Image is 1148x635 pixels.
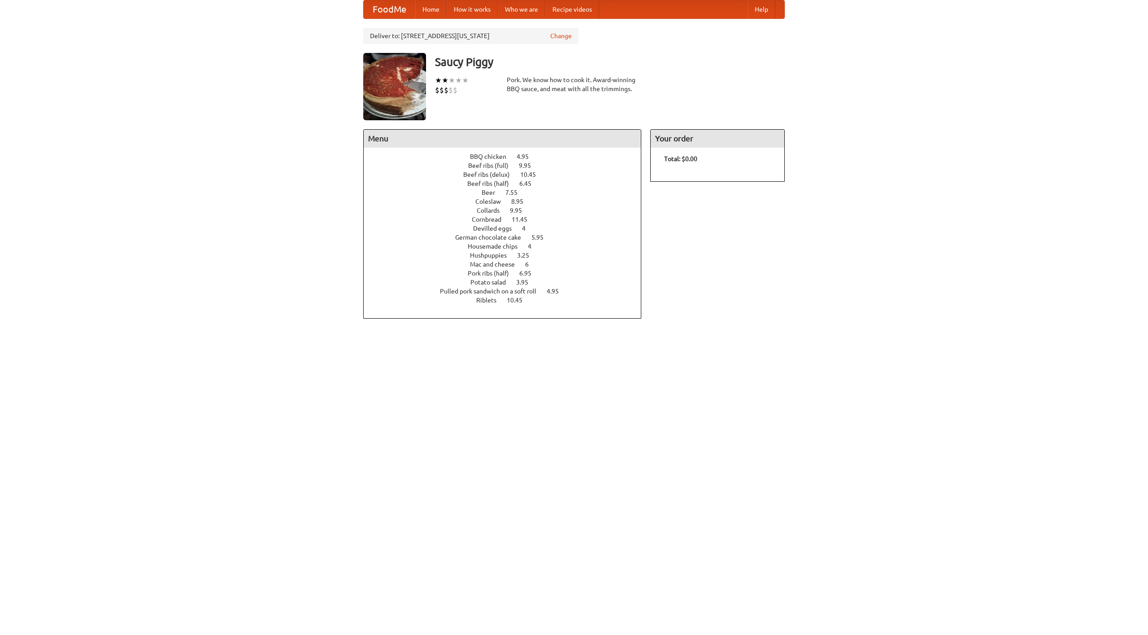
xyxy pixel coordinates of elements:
a: FoodMe [364,0,415,18]
a: Beer 7.55 [482,189,534,196]
h4: Your order [651,130,784,148]
h4: Menu [364,130,641,148]
span: Collards [477,207,509,214]
span: Pulled pork sandwich on a soft roll [440,288,545,295]
a: Devilled eggs 4 [473,225,542,232]
span: Hushpuppies [470,252,516,259]
a: Housemade chips 4 [468,243,548,250]
a: Pork ribs (half) 6.95 [468,270,548,277]
img: angular.jpg [363,53,426,120]
span: Coleslaw [475,198,510,205]
a: Riblets 10.45 [476,297,539,304]
span: 9.95 [519,162,540,169]
li: ★ [455,75,462,85]
a: BBQ chicken 4.95 [470,153,545,160]
span: 6.95 [519,270,540,277]
span: Mac and cheese [470,261,524,268]
span: 11.45 [512,216,536,223]
span: German chocolate cake [455,234,530,241]
span: 6.45 [519,180,540,187]
li: $ [444,85,448,95]
span: Beer [482,189,504,196]
a: Collards 9.95 [477,207,539,214]
a: German chocolate cake 5.95 [455,234,560,241]
span: 10.45 [520,171,545,178]
a: Beef ribs (delux) 10.45 [463,171,552,178]
li: $ [435,85,439,95]
span: Beef ribs (delux) [463,171,519,178]
li: ★ [435,75,442,85]
a: Beef ribs (half) 6.45 [467,180,548,187]
span: Potato salad [470,279,515,286]
span: 5.95 [531,234,552,241]
span: 4 [528,243,540,250]
a: Potato salad 3.95 [470,279,545,286]
span: BBQ chicken [470,153,515,160]
b: Total: $0.00 [664,155,697,162]
a: Coleslaw 8.95 [475,198,540,205]
a: How it works [447,0,498,18]
a: Help [748,0,775,18]
li: $ [439,85,444,95]
a: Hushpuppies 3.25 [470,252,546,259]
span: Devilled eggs [473,225,521,232]
span: 4.95 [517,153,538,160]
a: Cornbread 11.45 [472,216,544,223]
li: $ [453,85,457,95]
span: 3.95 [516,279,537,286]
span: Housemade chips [468,243,526,250]
span: Cornbread [472,216,510,223]
span: 4 [522,225,535,232]
li: ★ [448,75,455,85]
a: Mac and cheese 6 [470,261,545,268]
div: Pork. We know how to cook it. Award-winning BBQ sauce, and meat with all the trimmings. [507,75,641,93]
a: Pulled pork sandwich on a soft roll 4.95 [440,288,575,295]
div: Deliver to: [STREET_ADDRESS][US_STATE] [363,28,578,44]
span: Riblets [476,297,505,304]
a: Who we are [498,0,545,18]
span: 3.25 [517,252,538,259]
span: Pork ribs (half) [468,270,518,277]
span: 4.95 [547,288,568,295]
li: ★ [462,75,469,85]
li: ★ [442,75,448,85]
li: $ [448,85,453,95]
a: Home [415,0,447,18]
span: 9.95 [510,207,531,214]
a: Change [550,31,572,40]
span: Beef ribs (full) [468,162,517,169]
a: Recipe videos [545,0,599,18]
a: Beef ribs (full) 9.95 [468,162,548,169]
span: 6 [525,261,538,268]
span: Beef ribs (half) [467,180,518,187]
span: 8.95 [511,198,532,205]
span: 10.45 [507,297,531,304]
span: 7.55 [505,189,526,196]
h3: Saucy Piggy [435,53,785,71]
